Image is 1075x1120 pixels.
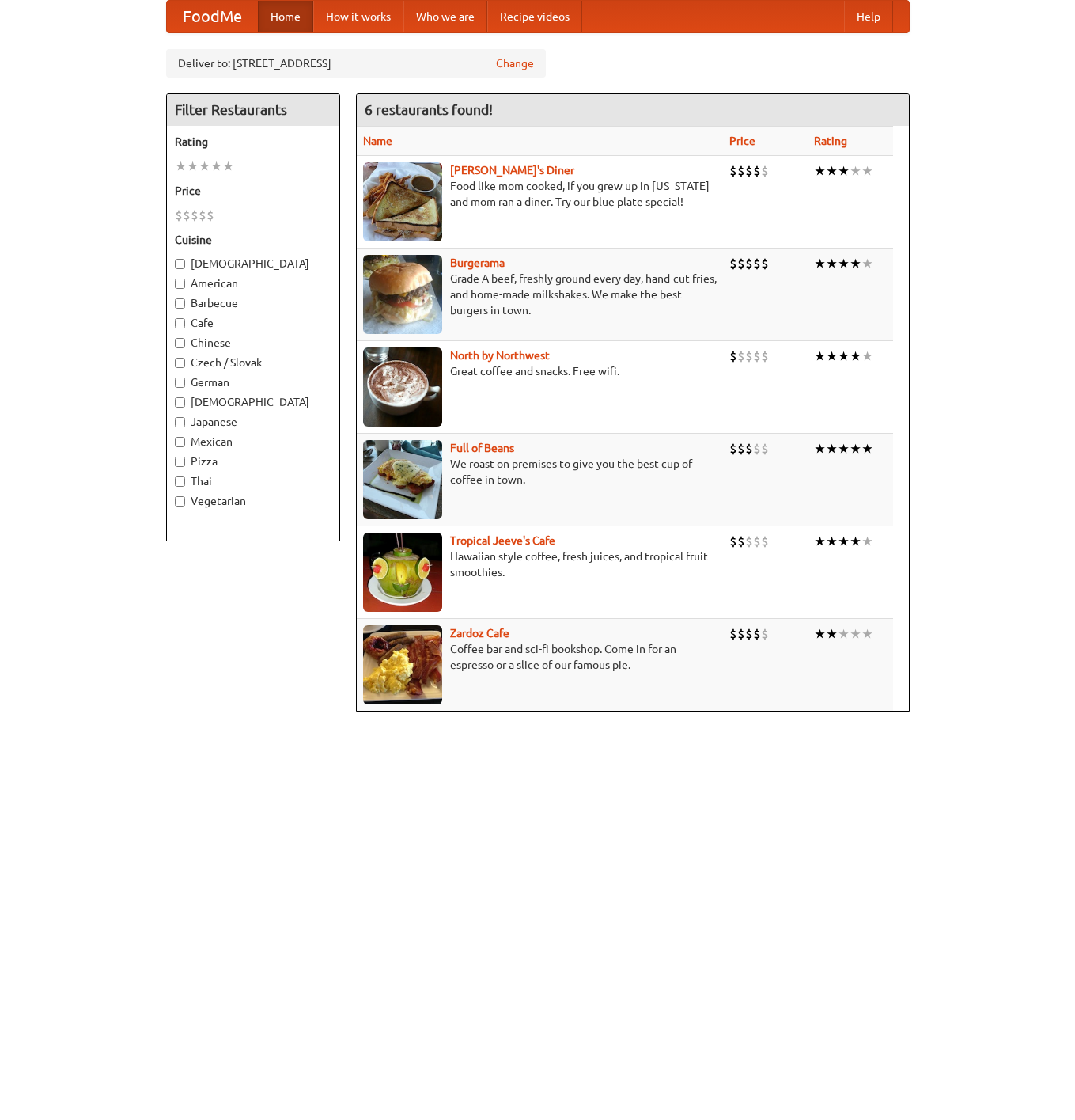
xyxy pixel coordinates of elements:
[450,164,574,177] a: [PERSON_NAME]'s Diner
[175,158,187,175] li: ★
[175,355,331,370] label: Czech / Slovak
[365,102,493,117] ng-pluralize: 6 restaurants found!
[175,256,331,271] label: [DEMOGRAPHIC_DATA]
[191,207,199,224] li: $
[850,440,861,457] li: ★
[761,347,769,365] li: $
[183,207,191,224] li: $
[175,295,331,311] label: Barbecue
[175,358,185,368] input: Czech / Slovak
[363,162,442,241] img: sallys.jpg
[850,533,861,550] li: ★
[450,534,555,547] b: Tropical Jeeve's Cafe
[403,1,487,32] a: Who we are
[861,255,873,272] li: ★
[826,625,838,643] li: ★
[745,162,753,180] li: $
[175,318,185,328] input: Cafe
[745,625,753,643] li: $
[199,158,210,175] li: ★
[222,158,234,175] li: ★
[187,158,199,175] li: ★
[761,162,769,180] li: $
[363,255,442,334] img: burgerama.jpg
[753,255,761,272] li: $
[861,533,873,550] li: ★
[761,440,769,457] li: $
[844,1,893,32] a: Help
[175,493,331,509] label: Vegetarian
[745,440,753,457] li: $
[729,533,737,550] li: $
[850,255,861,272] li: ★
[850,162,861,180] li: ★
[729,162,737,180] li: $
[175,374,331,390] label: German
[753,162,761,180] li: $
[210,158,222,175] li: ★
[175,437,185,447] input: Mexican
[363,533,442,612] img: jeeves.jpg
[167,94,339,126] h4: Filter Restaurants
[175,232,331,248] h5: Cuisine
[167,1,258,32] a: FoodMe
[753,440,761,457] li: $
[450,442,514,454] b: Full of Beans
[814,347,826,365] li: ★
[737,440,745,457] li: $
[487,1,582,32] a: Recipe videos
[258,1,313,32] a: Home
[737,347,745,365] li: $
[450,349,550,362] a: North by Northwest
[363,271,717,318] p: Grade A beef, freshly ground every day, hand-cut fries, and home-made milkshakes. We make the bes...
[175,496,185,507] input: Vegetarian
[175,417,185,427] input: Japanese
[737,533,745,550] li: $
[737,255,745,272] li: $
[206,207,214,224] li: $
[175,414,331,430] label: Japanese
[826,255,838,272] li: ★
[199,207,206,224] li: $
[729,625,737,643] li: $
[861,162,873,180] li: ★
[450,627,509,640] a: Zardoz Cafe
[850,347,861,365] li: ★
[175,457,185,467] input: Pizza
[363,625,442,704] img: zardoz.jpg
[814,255,826,272] li: ★
[166,49,546,78] div: Deliver to: [STREET_ADDRESS]
[814,533,826,550] li: ★
[363,363,717,379] p: Great coffee and snacks. Free wifi.
[175,183,331,199] h5: Price
[175,134,331,150] h5: Rating
[175,298,185,309] input: Barbecue
[729,440,737,457] li: $
[861,625,873,643] li: ★
[175,259,185,269] input: [DEMOGRAPHIC_DATA]
[175,397,185,408] input: [DEMOGRAPHIC_DATA]
[729,255,737,272] li: $
[175,434,331,450] label: Mexican
[175,454,331,469] label: Pizza
[737,625,745,643] li: $
[838,255,850,272] li: ★
[761,625,769,643] li: $
[175,476,185,487] input: Thai
[761,255,769,272] li: $
[175,394,331,410] label: [DEMOGRAPHIC_DATA]
[175,275,331,291] label: American
[838,347,850,365] li: ★
[814,135,847,147] a: Rating
[175,338,185,348] input: Chinese
[814,440,826,457] li: ★
[363,440,442,519] img: beans.jpg
[814,162,826,180] li: ★
[175,315,331,331] label: Cafe
[175,473,331,489] label: Thai
[761,533,769,550] li: $
[753,347,761,365] li: $
[450,256,505,269] b: Burgerama
[729,347,737,365] li: $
